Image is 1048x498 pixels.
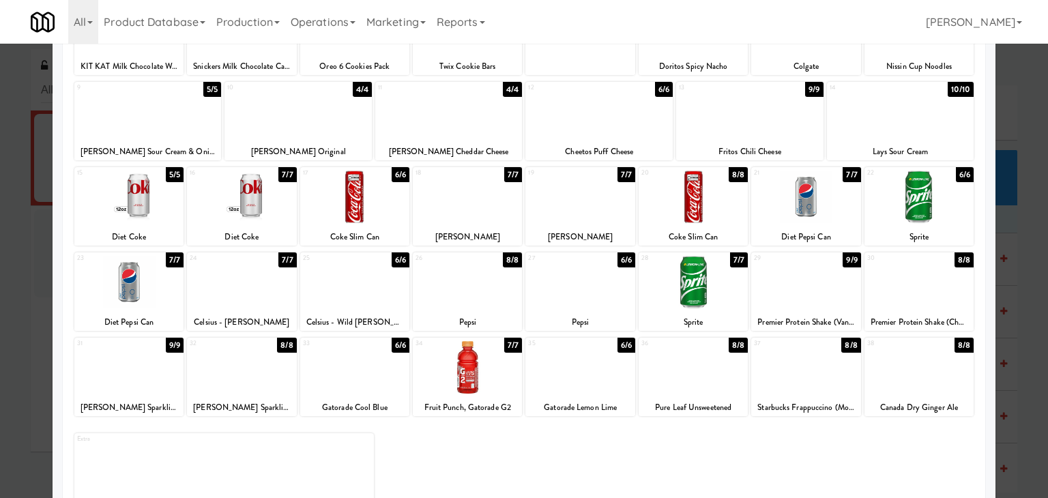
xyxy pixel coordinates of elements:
div: Lays Sour Cream [829,143,972,160]
div: 356/6Gatorade Lemon Lime [525,338,635,416]
div: [PERSON_NAME] Original [227,143,370,160]
div: Twix Cookie Bars [413,58,522,75]
div: [PERSON_NAME] Cheddar Cheese [375,143,523,160]
div: Gatorade Cool Blue [302,399,407,416]
div: 6/6 [655,82,673,97]
div: Oreo 6 Cookies Pack [302,58,407,75]
div: Pepsi [415,314,520,331]
div: 9/9 [805,82,823,97]
div: 25 [303,252,355,264]
div: 226/6Sprite [864,167,974,246]
div: 31 [77,338,129,349]
div: [PERSON_NAME] Sparkling Water [189,399,294,416]
div: Coke Slim Can [300,229,409,246]
div: Sprite [639,314,748,331]
div: Pepsi [413,314,522,331]
div: 347/7Fruit Punch, Gatorade G2 [413,338,522,416]
div: 34 [416,338,467,349]
div: Pure Leaf Unsweetened [641,399,746,416]
div: 7/7 [278,167,296,182]
div: 36 [641,338,693,349]
div: 139/9Fritos Chili Cheese [676,82,824,160]
div: Celsius - [PERSON_NAME] [189,314,294,331]
div: 6/6 [392,338,409,353]
div: 308/8Premier Protein Shake (Chocolate) [864,252,974,331]
div: 10 [227,82,298,93]
div: Nissin Cup Noodles [864,58,974,75]
div: 8/8 [503,252,522,267]
div: Snickers Milk Chocolate Candy Bar [187,58,296,75]
div: [PERSON_NAME] [413,229,522,246]
div: 1410/10Lays Sour Cream [827,82,974,160]
div: Diet Pepsi Can [74,314,184,331]
div: Cheetos Puff Cheese [525,143,673,160]
div: 18 [416,167,467,179]
div: 237/7Diet Pepsi Can [74,252,184,331]
div: Doritos Spicy Nacho [641,58,746,75]
div: 5/5 [166,167,184,182]
div: Pepsi [525,314,635,331]
div: 22 [867,167,919,179]
div: Premier Protein Shake (Chocolate) [864,314,974,331]
div: 9/9 [843,252,860,267]
div: 13 [679,82,750,93]
div: 7/7 [166,252,184,267]
div: Fruit Punch, Gatorade G2 [415,399,520,416]
div: 8/8 [955,252,974,267]
div: 24 [190,252,242,264]
div: Lays Sour Cream [827,143,974,160]
div: Colgate [753,58,858,75]
img: Micromart [31,10,55,34]
div: 7/7 [843,167,860,182]
div: [PERSON_NAME] [525,229,635,246]
div: 33 [303,338,355,349]
div: Gatorade Lemon Lime [525,399,635,416]
div: Coke Slim Can [302,229,407,246]
div: Gatorade Cool Blue [300,399,409,416]
div: 11 [378,82,449,93]
div: 6/6 [392,167,409,182]
div: 7/7 [278,252,296,267]
div: 6/6 [392,252,409,267]
div: 14 [830,82,901,93]
div: 5/5 [203,82,221,97]
div: 10/10 [948,82,974,97]
div: Coke Slim Can [641,229,746,246]
div: Diet Coke [76,229,181,246]
div: Fritos Chili Cheese [676,143,824,160]
div: Pepsi [527,314,632,331]
div: Doritos Spicy Nacho [639,58,748,75]
div: Sprite [641,314,746,331]
div: 4/4 [353,82,372,97]
div: Premier Protein Shake (Vanilla) [753,314,858,331]
div: 38 [867,338,919,349]
div: Gatorade Lemon Lime [527,399,632,416]
div: Pure Leaf Unsweetened [639,399,748,416]
div: 7/7 [504,338,522,353]
div: [PERSON_NAME] Sparkling Water [187,399,296,416]
div: [PERSON_NAME] Cheddar Cheese [377,143,521,160]
div: Oreo 6 Cookies Pack [300,58,409,75]
div: Diet Pepsi Can [751,229,860,246]
div: Celsius - [PERSON_NAME] [187,314,296,331]
div: Twix Cookie Bars [415,58,520,75]
div: 4/4 [503,82,522,97]
div: 8/8 [955,338,974,353]
div: 7/7 [617,167,635,182]
div: Diet Pepsi Can [76,314,181,331]
div: [PERSON_NAME] Sour Cream & Onion [74,143,222,160]
div: 7/7 [504,167,522,182]
div: 8/8 [729,338,748,353]
div: 114/4[PERSON_NAME] Cheddar Cheese [375,82,523,160]
div: [PERSON_NAME] [415,229,520,246]
div: [PERSON_NAME] Sparkling Water [76,399,181,416]
div: Nissin Cup Noodles [867,58,972,75]
div: Diet Coke [74,229,184,246]
div: 276/6Pepsi [525,252,635,331]
div: 299/9Premier Protein Shake (Vanilla) [751,252,860,331]
div: KIT KAT Milk Chocolate Wafer [74,58,184,75]
div: Snickers Milk Chocolate Candy Bar [189,58,294,75]
div: 256/6Celsius - Wild [PERSON_NAME] [300,252,409,331]
div: 287/7Sprite [639,252,748,331]
div: 6/6 [617,252,635,267]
